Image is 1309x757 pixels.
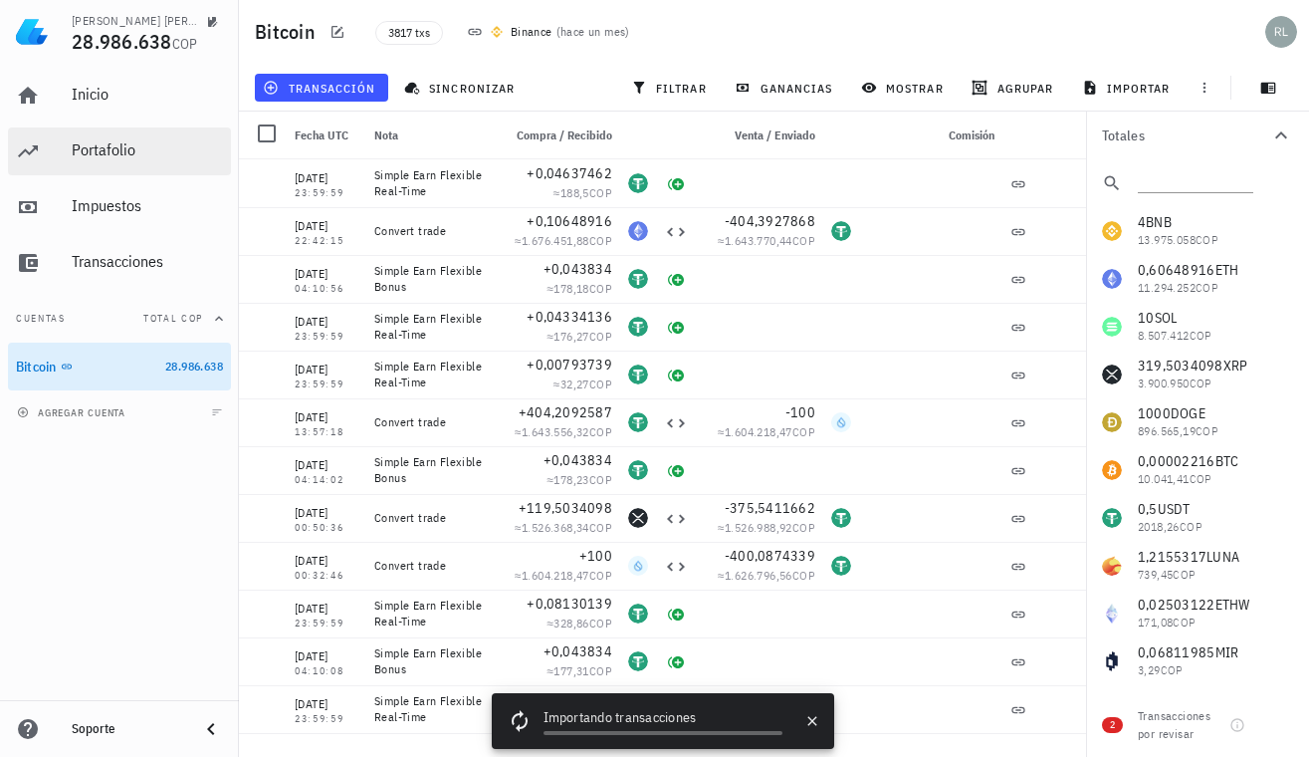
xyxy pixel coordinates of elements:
[72,721,183,737] div: Soporte
[546,329,612,344] span: ≈
[579,547,612,565] span: +100
[143,312,203,325] span: Total COP
[515,520,612,535] span: ≈
[295,284,358,294] div: 04:10:56
[628,173,648,193] div: USDT-icon
[295,312,358,332] div: [DATE]
[515,568,612,583] span: ≈
[396,74,528,102] button: sincronizar
[255,74,388,102] button: transacción
[267,80,375,96] span: transacción
[1086,80,1171,96] span: importar
[623,74,719,102] button: filtrar
[374,414,485,430] div: Convert trade
[628,556,648,576] div: SUI-icon
[522,233,589,248] span: 1.676.451,88
[553,281,588,296] span: 178,18
[72,85,223,104] div: Inicio
[976,80,1053,96] span: agrupar
[949,127,994,142] span: Comisión
[589,281,612,296] span: COP
[553,663,588,678] span: 177,31
[544,451,612,469] span: +0,043834
[519,499,612,517] span: +119,5034098
[718,233,815,248] span: ≈
[553,329,588,344] span: 176,27
[517,127,612,142] span: Compra / Recibido
[527,595,612,613] span: +0,08130139
[72,13,199,29] div: [PERSON_NAME] [PERSON_NAME]
[635,80,707,96] span: filtrar
[544,707,782,731] div: Importando transacciones
[628,365,648,384] div: USDT-icon
[8,72,231,120] a: Inicio
[8,239,231,287] a: Transacciones
[527,308,612,326] span: +0,04334136
[589,233,612,248] span: COP
[628,221,648,241] div: ETH-icon
[865,80,944,96] span: mostrar
[785,403,815,421] span: -100
[72,252,223,271] div: Transacciones
[295,694,358,714] div: [DATE]
[718,568,815,583] span: ≈
[374,558,485,574] div: Convert trade
[718,520,815,535] span: ≈
[553,472,588,487] span: 178,23
[165,359,223,374] span: 28.986.638
[831,508,851,528] div: USDT-icon
[522,568,589,583] span: 1.604.218,47
[589,424,612,439] span: COP
[628,317,648,337] div: USDT-icon
[16,16,48,48] img: LedgiFi
[172,35,198,53] span: COP
[589,520,612,535] span: COP
[12,402,134,422] button: agregar cuenta
[295,523,358,533] div: 00:50:36
[511,22,552,42] div: Binance
[388,22,430,44] span: 3817 txs
[16,359,57,376] div: Bitcoin
[295,427,358,437] div: 13:57:18
[831,221,851,241] div: USDT-icon
[1110,717,1115,733] span: 2
[853,74,956,102] button: mostrar
[374,693,485,725] div: Simple Earn Flexible Real-Time
[374,598,485,630] div: Simple Earn Flexible Real-Time
[255,16,324,48] h1: Bitcoin
[628,412,648,432] div: USDT-icon
[725,233,792,248] span: 1.643.770,44
[1086,112,1309,159] button: Totales
[628,508,648,528] div: XRP-icon
[515,424,612,439] span: ≈
[546,472,612,487] span: ≈
[295,619,358,629] div: 23:59:59
[295,503,358,523] div: [DATE]
[546,616,612,631] span: ≈
[727,74,845,102] button: ganancias
[295,455,358,475] div: [DATE]
[519,403,612,421] span: +404,2092587
[792,424,815,439] span: COP
[374,645,485,677] div: Simple Earn Flexible Bonus
[8,295,231,343] button: CuentasTotal COP
[527,212,612,230] span: +0,10648916
[628,269,648,289] div: USDT-icon
[560,24,625,39] span: hace un mes
[527,356,612,374] span: +0,00793739
[295,551,358,571] div: [DATE]
[553,377,612,391] span: ≈
[72,140,223,159] div: Portafolio
[628,604,648,624] div: USDT-icon
[556,22,630,42] span: ( )
[295,360,358,379] div: [DATE]
[792,520,815,535] span: COP
[589,185,612,200] span: COP
[1138,707,1221,743] div: Transacciones por revisar
[725,568,792,583] span: 1.626.796,56
[374,510,485,526] div: Convert trade
[295,332,358,342] div: 23:59:59
[515,233,612,248] span: ≈
[792,568,815,583] span: COP
[374,223,485,239] div: Convert trade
